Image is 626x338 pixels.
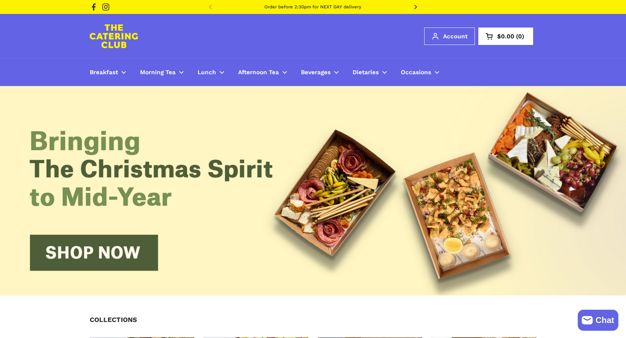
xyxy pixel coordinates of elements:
span: Dietaries [353,69,379,77]
span: Breakfast [90,69,118,77]
a: Order before 2:30pm for NEXT DAY delivery [264,5,361,9]
a: Account [424,28,475,45]
inbox-online-store-chat: Shopify online store chat [576,310,620,332]
span: Beverages [301,69,331,77]
span: Afternoon Tea [238,69,279,77]
span: Occasions [401,69,431,77]
img: The Catering Club [90,24,138,48]
span: Morning Tea [140,69,176,77]
a: Lunch [191,64,231,80]
span: $0.00 [497,33,514,39]
h2: COLLECTIONS [90,316,137,323]
a: Dietaries [346,64,394,80]
a: Beverages [294,64,346,80]
a: Morning Tea [133,64,191,80]
a: Afternoon Tea [231,64,294,80]
a: Occasions [394,64,446,80]
span: Lunch [198,69,216,77]
a: Breakfast [83,64,133,80]
span: 0 [514,33,526,39]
